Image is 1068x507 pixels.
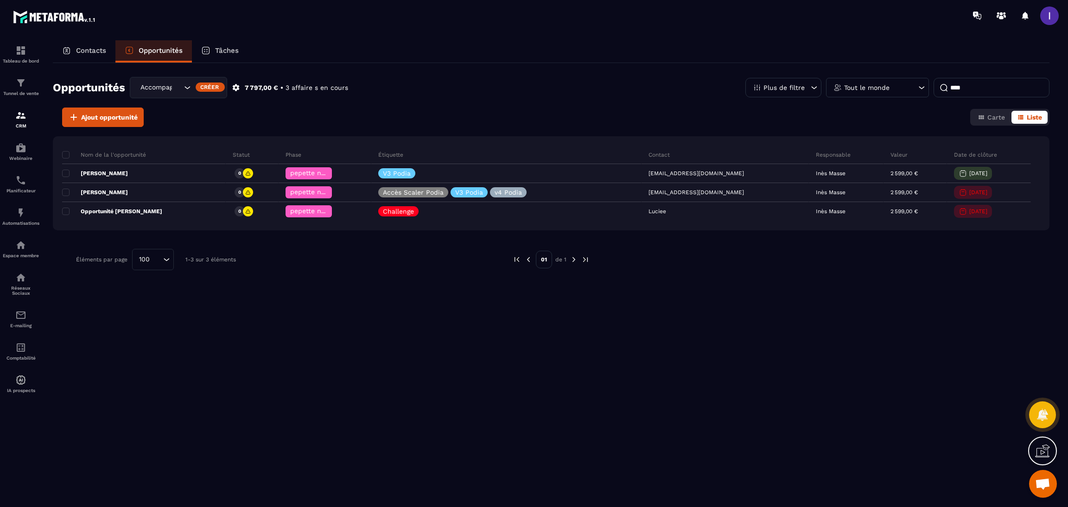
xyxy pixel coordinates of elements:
[286,83,348,92] p: 3 affaire s en cours
[53,78,125,97] h2: Opportunités
[15,110,26,121] img: formation
[1029,470,1057,498] a: Ouvrir le chat
[136,254,153,265] span: 100
[2,70,39,103] a: formationformationTunnel de vente
[132,249,174,270] div: Search for option
[969,189,987,196] p: [DATE]
[153,254,161,265] input: Search for option
[233,151,250,158] p: Statut
[172,82,182,93] input: Search for option
[15,310,26,321] img: email
[138,82,172,93] span: Accompagnement 4 mois
[581,255,590,264] img: next
[192,40,248,63] a: Tâches
[648,151,670,158] p: Contact
[972,111,1011,124] button: Carte
[290,207,350,215] span: pepette non active
[2,335,39,368] a: accountantaccountantComptabilité
[816,151,851,158] p: Responsable
[139,46,183,55] p: Opportunités
[286,151,301,158] p: Phase
[383,208,414,215] p: Challenge
[890,151,908,158] p: Valeur
[15,272,26,283] img: social-network
[76,256,127,263] p: Éléments par page
[954,151,997,158] p: Date de clôture
[2,323,39,328] p: E-mailing
[524,255,533,264] img: prev
[81,113,138,122] span: Ajout opportunité
[2,38,39,70] a: formationformationTableau de bord
[290,169,350,177] span: pepette non active
[555,256,566,263] p: de 1
[513,255,521,264] img: prev
[53,40,115,63] a: Contacts
[238,170,241,177] p: 0
[196,82,225,92] div: Créer
[15,77,26,89] img: formation
[238,208,241,215] p: 0
[2,285,39,296] p: Réseaux Sociaux
[238,189,241,196] p: 0
[15,240,26,251] img: automations
[455,189,483,196] p: V3 Podia
[969,208,987,215] p: [DATE]
[383,189,444,196] p: Accès Scaler Podia
[2,156,39,161] p: Webinaire
[62,208,162,215] p: Opportunité [PERSON_NAME]
[15,175,26,186] img: scheduler
[570,255,578,264] img: next
[2,253,39,258] p: Espace membre
[15,342,26,353] img: accountant
[2,233,39,265] a: automationsautomationsEspace membre
[2,123,39,128] p: CRM
[130,77,227,98] div: Search for option
[969,170,987,177] p: [DATE]
[2,388,39,393] p: IA prospects
[2,200,39,233] a: automationsautomationsAutomatisations
[2,58,39,63] p: Tableau de bord
[245,83,278,92] p: 7 797,00 €
[2,135,39,168] a: automationsautomationsWebinaire
[2,103,39,135] a: formationformationCRM
[1011,111,1048,124] button: Liste
[2,188,39,193] p: Planificateur
[15,45,26,56] img: formation
[378,151,403,158] p: Étiquette
[844,84,890,91] p: Tout le monde
[890,170,918,177] p: 2 599,00 €
[2,265,39,303] a: social-networksocial-networkRéseaux Sociaux
[15,142,26,153] img: automations
[290,188,350,196] span: pepette non active
[15,207,26,218] img: automations
[890,189,918,196] p: 2 599,00 €
[280,83,283,92] p: •
[1027,114,1042,121] span: Liste
[13,8,96,25] img: logo
[76,46,106,55] p: Contacts
[495,189,522,196] p: v4 Podia
[62,108,144,127] button: Ajout opportunité
[987,114,1005,121] span: Carte
[816,208,845,215] p: Inès Masse
[2,221,39,226] p: Automatisations
[816,189,845,196] p: Inès Masse
[15,374,26,386] img: automations
[2,91,39,96] p: Tunnel de vente
[215,46,239,55] p: Tâches
[2,168,39,200] a: schedulerschedulerPlanificateur
[115,40,192,63] a: Opportunités
[536,251,552,268] p: 01
[2,303,39,335] a: emailemailE-mailing
[890,208,918,215] p: 2 599,00 €
[2,355,39,361] p: Comptabilité
[816,170,845,177] p: Inès Masse
[62,151,146,158] p: Nom de la l'opportunité
[62,170,128,177] p: [PERSON_NAME]
[763,84,805,91] p: Plus de filtre
[62,189,128,196] p: [PERSON_NAME]
[185,256,236,263] p: 1-3 sur 3 éléments
[383,170,411,177] p: V3 Podia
